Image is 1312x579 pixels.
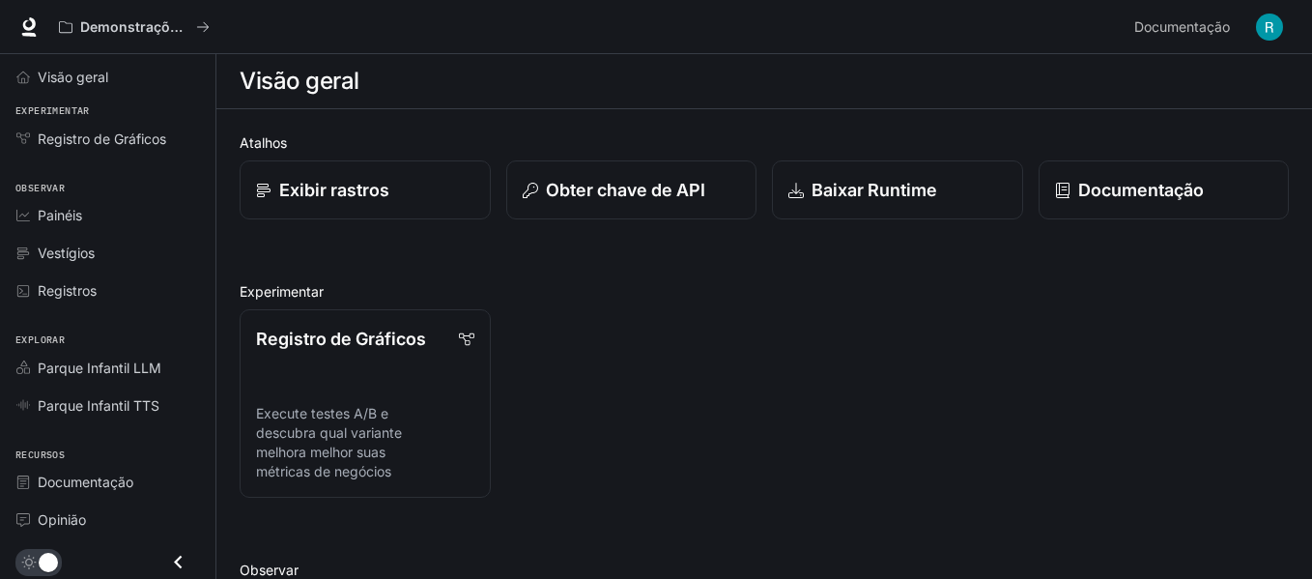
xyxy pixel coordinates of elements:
[812,180,937,200] font: Baixar Runtime
[240,283,324,300] font: Experimentar
[38,282,97,299] font: Registros
[546,180,705,200] font: Obter chave de API
[15,449,65,461] font: Recursos
[38,397,159,414] font: Parque Infantil TTS
[15,182,65,194] font: Observar
[15,104,90,117] font: Experimentar
[8,465,208,499] a: Documentação
[8,122,208,156] a: Registro de Gráficos
[1039,160,1290,219] a: Documentação
[80,18,296,35] font: Demonstrações de IA no mundo
[1127,8,1242,46] a: Documentação
[506,160,757,219] button: Obter chave de API
[279,180,389,200] font: Exibir rastros
[15,333,65,346] font: Explorar
[38,130,166,147] font: Registro de Gráficos
[240,562,299,578] font: Observar
[38,245,95,261] font: Vestígios
[8,60,208,94] a: Visão geral
[8,389,208,422] a: Parque Infantil TTS
[38,474,133,490] font: Documentação
[38,69,108,85] font: Visão geral
[1134,18,1230,35] font: Documentação
[256,329,426,349] font: Registro de Gráficos
[8,198,208,232] a: Painéis
[38,360,161,376] font: Parque Infantil LLM
[38,207,82,223] font: Painéis
[240,160,491,219] a: Exibir rastros
[8,236,208,270] a: Vestígios
[256,405,402,479] font: Execute testes A/B e descubra qual variante melhora melhor suas métricas de negócios
[38,511,86,528] font: Opinião
[1078,180,1204,200] font: Documentação
[240,67,359,95] font: Visão geral
[8,274,208,307] a: Registros
[772,160,1023,219] a: Baixar Runtime
[8,503,208,536] a: Opinião
[240,134,287,151] font: Atalhos
[50,8,218,46] button: Todos os espaços de trabalho
[1250,8,1289,46] button: Avatar do usuário
[1256,14,1283,41] img: Avatar do usuário
[240,309,491,498] a: Registro de GráficosExecute testes A/B e descubra qual variante melhora melhor suas métricas de n...
[39,551,58,572] span: Alternar modo escuro
[8,351,208,385] a: Parque Infantil LLM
